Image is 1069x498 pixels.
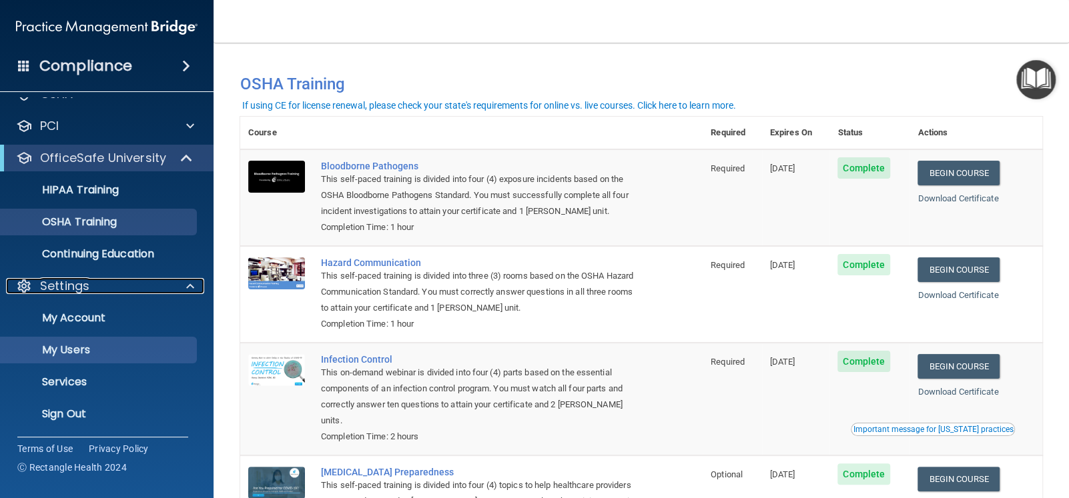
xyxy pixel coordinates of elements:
[918,257,999,282] a: Begin Course
[321,171,636,219] div: This self-paced training is divided into four (4) exposure incidents based on the OSHA Bloodborne...
[918,193,998,203] a: Download Certificate
[839,404,1053,457] iframe: Drift Widget Chat Controller
[918,467,999,491] a: Begin Course
[711,357,745,367] span: Required
[16,118,194,134] a: PCI
[40,118,59,134] p: PCI
[16,14,198,41] img: PMB logo
[9,375,191,389] p: Services
[9,247,191,261] p: Continuing Education
[16,278,194,294] a: Settings
[770,260,795,270] span: [DATE]
[829,117,910,149] th: Status
[770,357,795,367] span: [DATE]
[240,117,313,149] th: Course
[321,365,636,429] div: This on-demand webinar is divided into four (4) parts based on the essential components of an inf...
[770,163,795,173] span: [DATE]
[711,469,743,479] span: Optional
[837,254,890,275] span: Complete
[321,429,636,445] div: Completion Time: 2 hours
[711,163,745,173] span: Required
[910,117,1042,149] th: Actions
[837,157,890,179] span: Complete
[16,150,194,166] a: OfficeSafe University
[918,354,999,379] a: Begin Course
[40,150,166,166] p: OfficeSafe University
[762,117,830,149] th: Expires On
[321,219,636,235] div: Completion Time: 1 hour
[9,343,191,357] p: My Users
[321,161,636,171] a: Bloodborne Pathogens
[9,183,119,197] p: HIPAA Training
[321,257,636,268] a: Hazard Communication
[17,461,127,474] span: Ⓒ Rectangle Health 2024
[321,268,636,316] div: This self-paced training is divided into three (3) rooms based on the OSHA Hazard Communication S...
[837,351,890,372] span: Complete
[1016,60,1056,99] button: Open Resource Center
[240,75,1042,93] h4: OSHA Training
[918,387,998,397] a: Download Certificate
[711,260,745,270] span: Required
[17,442,73,455] a: Terms of Use
[240,99,738,112] button: If using CE for license renewal, please check your state's requirements for online vs. live cours...
[89,442,149,455] a: Privacy Policy
[39,57,132,75] h4: Compliance
[321,467,636,477] a: [MEDICAL_DATA] Preparedness
[918,161,999,185] a: Begin Course
[918,290,998,300] a: Download Certificate
[40,278,89,294] p: Settings
[9,215,117,229] p: OSHA Training
[321,316,636,332] div: Completion Time: 1 hour
[242,101,736,110] div: If using CE for license renewal, please check your state's requirements for online vs. live cours...
[9,311,191,325] p: My Account
[770,469,795,479] span: [DATE]
[9,407,191,421] p: Sign Out
[703,117,762,149] th: Required
[321,354,636,365] a: Infection Control
[837,463,890,485] span: Complete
